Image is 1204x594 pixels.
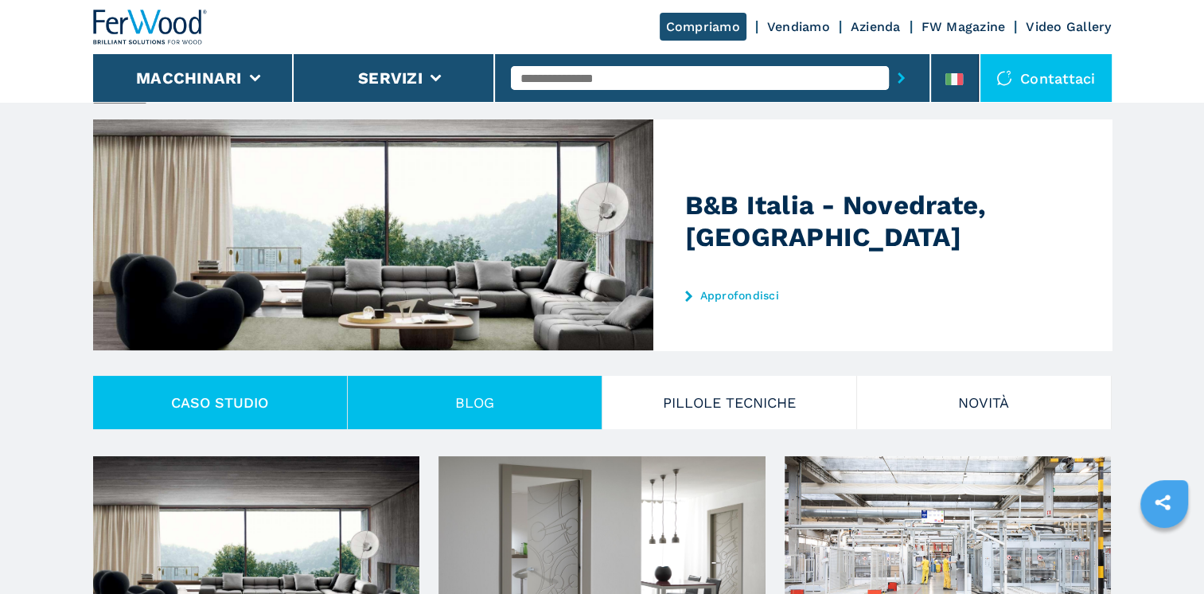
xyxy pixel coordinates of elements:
img: B&B Italia - Novedrate, Italia [93,119,719,350]
button: Macchinari [136,68,242,88]
iframe: Chat [1136,522,1192,582]
button: Servizi [358,68,423,88]
img: Ferwood [93,10,208,45]
a: sharethis [1143,483,1183,522]
a: FW Magazine [922,19,1006,34]
button: Blog [348,376,602,429]
a: Video Gallery [1026,19,1111,34]
button: PILLOLE TECNICHE [602,376,857,429]
button: submit-button [889,60,914,96]
img: Contattaci [996,70,1012,86]
a: Compriamo [660,13,746,41]
button: CASO STUDIO [93,376,348,429]
div: Contattaci [980,54,1112,102]
a: Azienda [851,19,901,34]
a: Approfondisci [685,289,997,302]
a: Vendiamo [767,19,830,34]
button: Novità [857,376,1112,429]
